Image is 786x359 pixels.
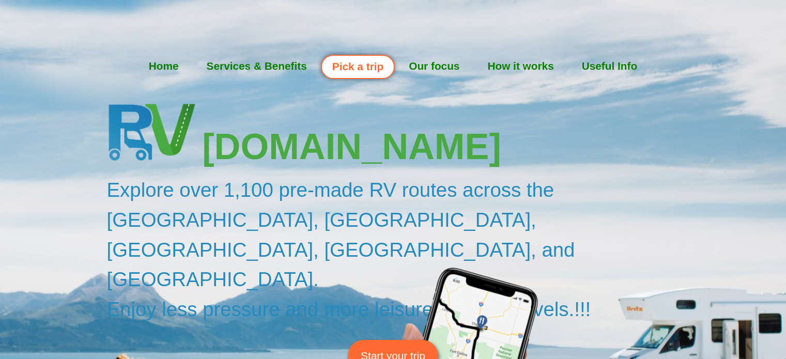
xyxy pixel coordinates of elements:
h2: Explore over 1,100 pre-made RV routes across the [GEOGRAPHIC_DATA], [GEOGRAPHIC_DATA], [GEOGRAPHI... [107,175,698,324]
h3: [DOMAIN_NAME] [202,129,698,165]
a: Pick a trip [321,55,395,79]
a: Home [135,53,193,79]
a: Useful Info [568,53,651,79]
a: Services & Benefits [193,53,321,79]
nav: Menu [94,53,693,79]
a: How it works [473,53,567,79]
a: Our focus [395,53,473,79]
